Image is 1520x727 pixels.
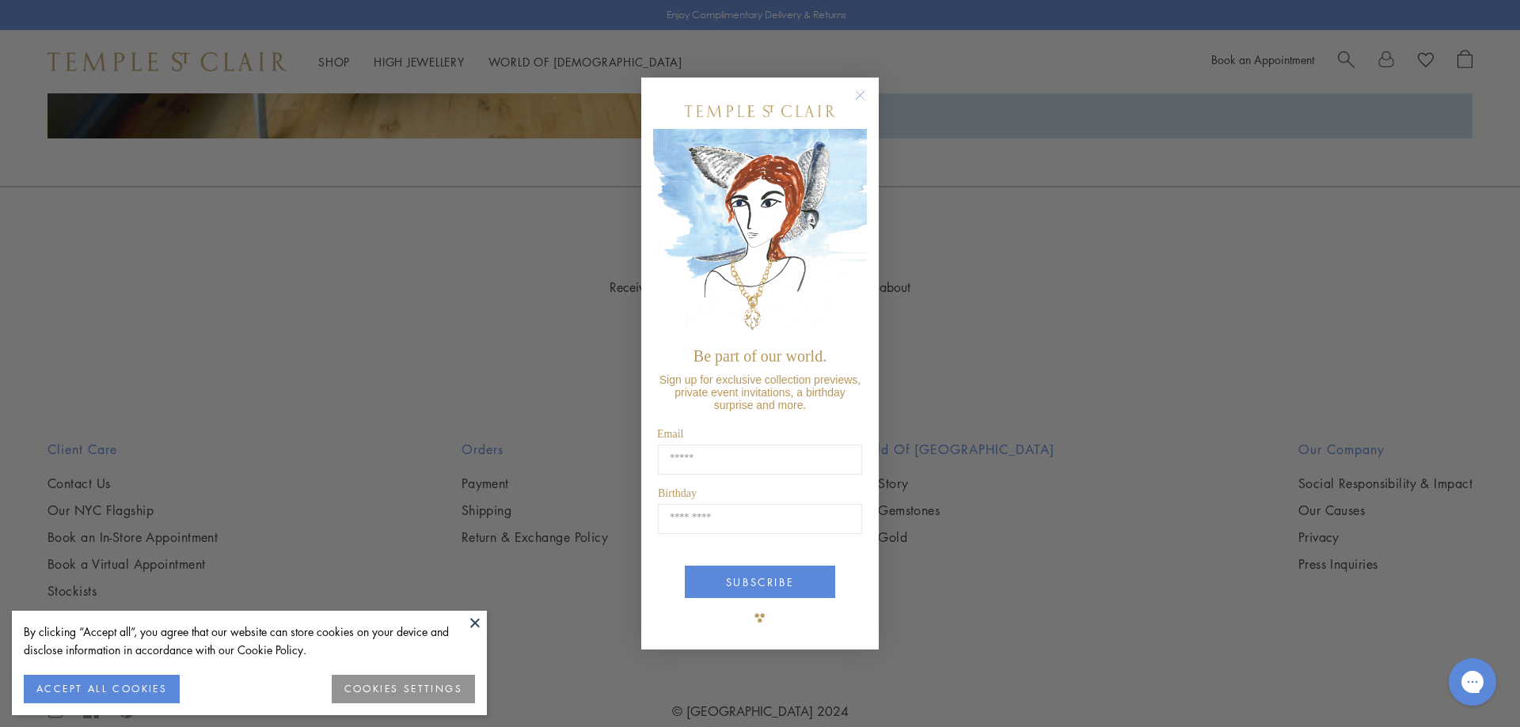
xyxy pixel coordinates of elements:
[685,105,835,117] img: Temple St. Clair
[653,129,867,340] img: c4a9eb12-d91a-4d4a-8ee0-386386f4f338.jpeg
[24,675,180,703] button: ACCEPT ALL COOKIES
[659,373,861,411] span: Sign up for exclusive collection previews, private event invitations, a birthday surprise and more.
[685,566,835,598] button: SUBSCRIBE
[658,445,862,475] input: Email
[744,602,776,634] img: TSC
[658,487,697,499] span: Birthday
[858,93,878,113] button: Close dialog
[693,347,826,365] span: Be part of our world.
[657,428,683,440] span: Email
[332,675,475,703] button: COOKIES SETTINGS
[1441,653,1504,711] iframe: Gorgias live chat messenger
[24,623,475,659] div: By clicking “Accept all”, you agree that our website can store cookies on your device and disclos...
